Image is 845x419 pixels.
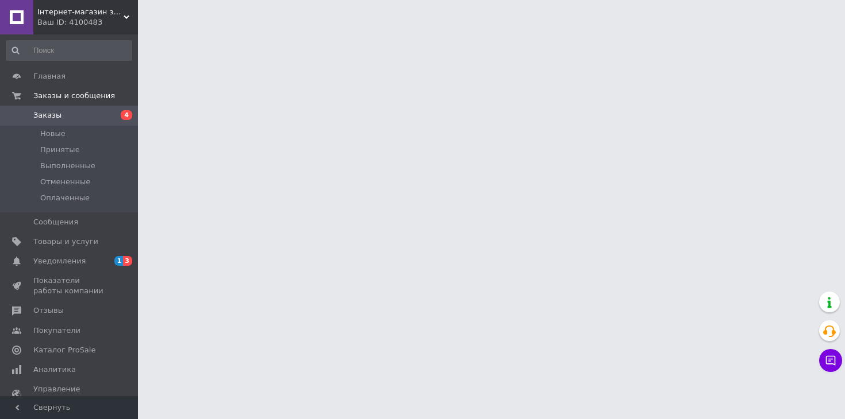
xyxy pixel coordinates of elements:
[33,217,78,227] span: Сообщения
[123,256,132,266] span: 3
[33,256,86,266] span: Уведомления
[37,7,124,17] span: Інтернет-магазин запчастин джанк ярд Б/у запчастин
[33,325,80,336] span: Покупатели
[33,110,62,121] span: Заказы
[33,345,95,355] span: Каталог ProSale
[33,364,76,375] span: Аналитика
[40,161,95,171] span: Выполненные
[37,17,138,28] div: Ваш ID: 4100483
[40,129,66,139] span: Новые
[33,276,106,296] span: Показатели работы компании
[114,256,124,266] span: 1
[40,177,90,187] span: Отмененные
[33,71,66,82] span: Главная
[33,91,115,101] span: Заказы и сообщения
[6,40,132,61] input: Поиск
[819,349,842,372] button: Чат с покупателем
[40,145,80,155] span: Принятые
[33,236,98,247] span: Товары и услуги
[121,110,132,120] span: 4
[33,384,106,405] span: Управление сайтом
[40,193,90,203] span: Оплаченные
[33,305,64,316] span: Отзывы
